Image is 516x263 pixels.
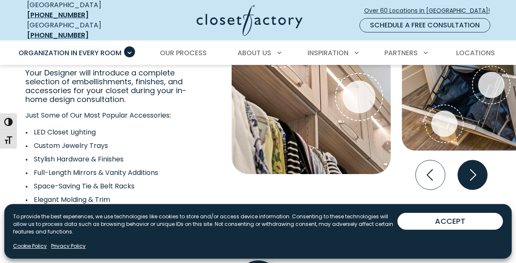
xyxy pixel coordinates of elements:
[397,213,503,230] button: ACCEPT
[27,20,130,40] div: [GEOGRAPHIC_DATA]
[19,48,122,58] span: Organization in Every Room
[238,48,271,58] span: About Us
[25,195,186,205] li: Elegant Molding & Trim
[412,157,448,193] button: Previous slide
[456,48,495,58] span: Locations
[25,127,186,137] li: LED Closet Lighting
[308,48,349,58] span: Inspiration
[364,6,497,15] span: Over 60 Locations in [GEOGRAPHIC_DATA]!
[454,157,491,193] button: Next slide
[197,5,303,36] img: Closet Factory Logo
[25,141,186,151] li: Custom Jewelry Trays
[27,30,89,40] a: [PHONE_NUMBER]
[25,181,186,191] li: Space-Saving Tie & Belt Racks
[13,213,397,236] p: To provide the best experiences, we use technologies like cookies to store and/or access device i...
[13,242,47,250] a: Cookie Policy
[25,154,186,164] li: Stylish Hardware & Finishes
[27,10,89,20] a: [PHONE_NUMBER]
[232,7,391,174] img: Overhead glass-front cabinets with built-in LED light strips above hanging wardrobe section in a ...
[25,110,213,121] p: Just Some of Our Most Popular Accessories:
[51,242,86,250] a: Privacy Policy
[359,18,490,32] a: Schedule a Free Consultation
[25,67,186,104] span: Your Designer will introduce a complete selection of embellishments, finishes, and accessories fo...
[160,48,207,58] span: Our Process
[25,168,186,178] li: Full-Length Mirrors & Vanity Additions
[384,48,418,58] span: Partners
[13,41,504,65] nav: Primary Menu
[364,3,497,18] a: Over 60 Locations in [GEOGRAPHIC_DATA]!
